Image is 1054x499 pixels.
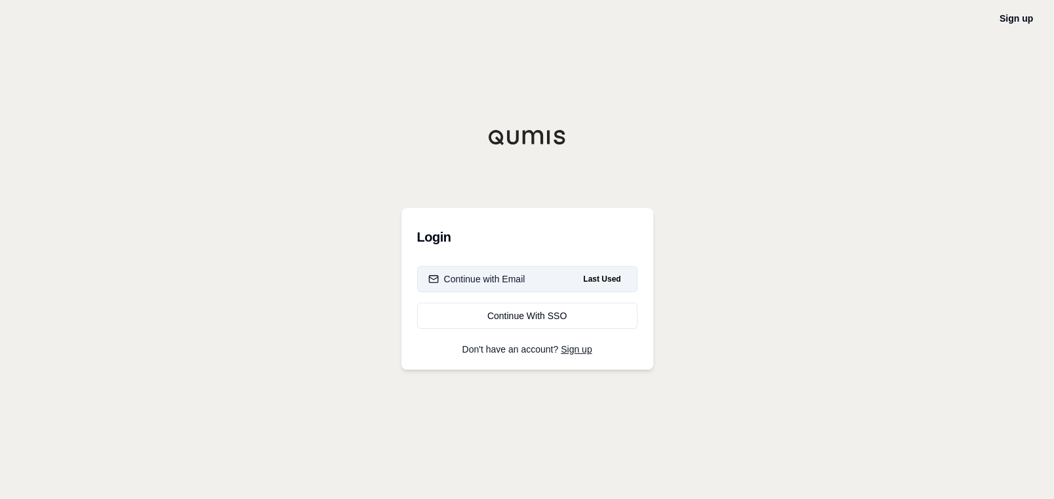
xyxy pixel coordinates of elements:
[417,224,638,250] h3: Login
[578,271,626,287] span: Last Used
[417,345,638,354] p: Don't have an account?
[561,344,592,355] a: Sign up
[417,266,638,292] button: Continue with EmailLast Used
[428,272,525,286] div: Continue with Email
[1000,13,1033,24] a: Sign up
[417,303,638,329] a: Continue With SSO
[428,309,626,322] div: Continue With SSO
[488,129,567,145] img: Qumis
